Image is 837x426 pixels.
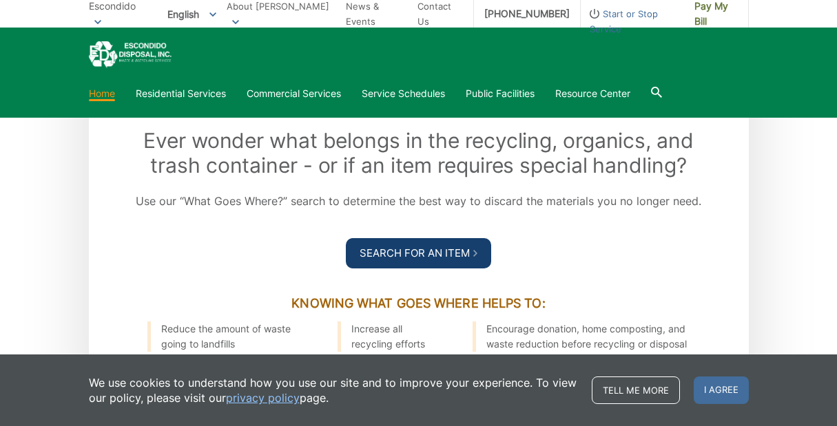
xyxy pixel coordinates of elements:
li: Increase all recycling efforts [338,321,438,352]
li: Reduce the amount of waste going to landfills [147,321,303,352]
a: EDCD logo. Return to the homepage. [89,41,172,68]
p: We use cookies to understand how you use our site and to improve your experience. To view our pol... [89,375,578,405]
p: Use our “What Goes Where?” search to determine the best way to discard the materials you no longe... [120,191,718,211]
a: Resource Center [555,86,630,101]
a: Service Schedules [362,86,445,101]
a: privacy policy [226,390,300,405]
h2: Ever wonder what belongs in the recycling, organics, and trash container - or if an item requires... [120,128,718,178]
a: Commercial Services [247,86,341,101]
a: Public Facilities [466,86,535,101]
span: English [157,3,227,25]
a: Search For an Item [346,238,491,268]
h3: Knowing What Goes Where Helps To: [120,296,718,311]
li: Encourage donation, home composting, and waste reduction before recycling or disposal [473,321,690,352]
a: Residential Services [136,86,226,101]
a: Home [89,86,115,101]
